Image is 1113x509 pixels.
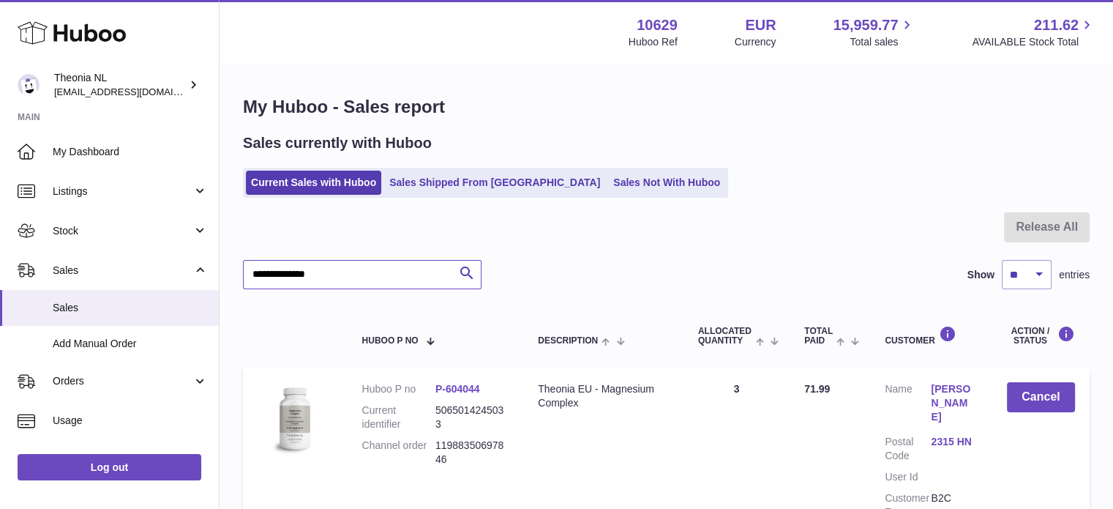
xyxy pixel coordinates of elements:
span: [EMAIL_ADDRESS][DOMAIN_NAME] [54,86,215,97]
span: Usage [53,414,208,428]
div: Huboo Ref [629,35,678,49]
div: Currency [735,35,776,49]
div: Action / Status [1007,326,1075,346]
dd: 5065014245033 [435,404,509,431]
span: 211.62 [1034,15,1079,35]
dt: Name [885,382,931,428]
span: Sales [53,264,192,278]
a: 2315 HN [931,435,977,449]
dt: Huboo P no [361,382,435,396]
strong: EUR [745,15,776,35]
label: Show [967,268,994,282]
span: Listings [53,185,192,198]
dt: Postal Code [885,435,931,463]
a: 211.62 AVAILABLE Stock Total [972,15,1095,49]
span: Stock [53,224,192,238]
a: Log out [18,454,201,480]
span: Huboo P no [361,336,418,346]
strong: 10629 [637,15,678,35]
img: info@wholesomegoods.eu [18,74,40,96]
span: Sales [53,301,208,315]
a: P-604044 [435,383,480,395]
div: Theonia NL [54,71,186,99]
h1: My Huboo - Sales report [243,95,1090,119]
span: Description [538,336,598,346]
dd: 11988350697846 [435,439,509,467]
span: Total sales [850,35,915,49]
a: Sales Not With Huboo [608,171,725,195]
img: 106291725893142.jpg [258,382,331,456]
div: Customer [885,326,977,346]
a: 15,959.77 Total sales [833,15,915,49]
span: Total paid [804,327,833,346]
div: Theonia EU - Magnesium Complex [538,382,669,410]
h2: Sales currently with Huboo [243,133,432,153]
span: AVAILABLE Stock Total [972,35,1095,49]
dt: Current identifier [361,404,435,431]
a: Sales Shipped From [GEOGRAPHIC_DATA] [384,171,605,195]
button: Cancel [1007,382,1075,412]
dt: Channel order [361,439,435,467]
a: Current Sales with Huboo [246,171,381,195]
span: My Dashboard [53,145,208,159]
span: Orders [53,374,192,388]
span: 15,959.77 [833,15,898,35]
span: entries [1059,268,1090,282]
span: ALLOCATED Quantity [698,327,752,346]
dt: User Id [885,470,931,484]
span: 71.99 [804,383,830,395]
a: [PERSON_NAME] [931,382,977,424]
span: Add Manual Order [53,337,208,351]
